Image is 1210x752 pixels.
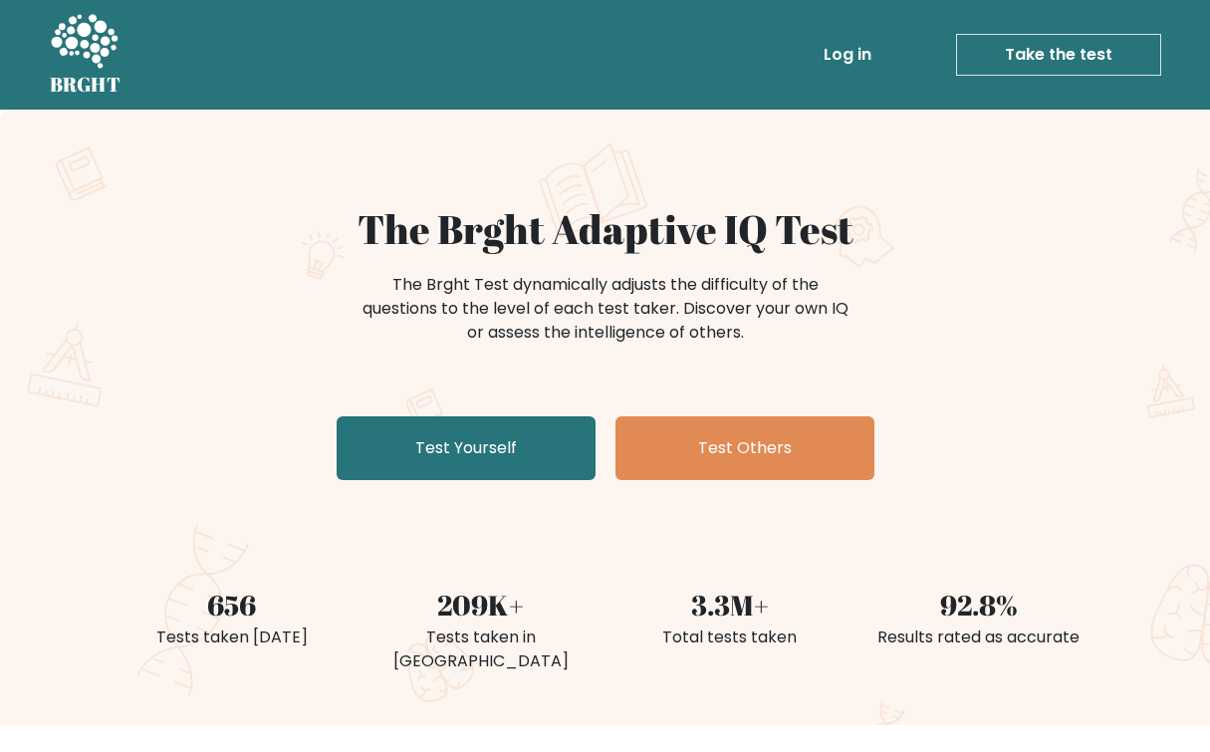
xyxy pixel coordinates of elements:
div: Results rated as accurate [866,626,1091,649]
a: Take the test [956,34,1161,76]
div: 209K+ [368,584,594,626]
a: BRGHT [50,8,121,102]
h5: BRGHT [50,73,121,97]
div: Tests taken [DATE] [120,626,345,649]
a: Log in [816,35,879,75]
div: Total tests taken [617,626,843,649]
div: 92.8% [866,584,1091,626]
div: The Brght Test dynamically adjusts the difficulty of the questions to the level of each test take... [357,273,854,345]
h1: The Brght Adaptive IQ Test [120,205,1091,253]
div: Tests taken in [GEOGRAPHIC_DATA] [368,626,594,673]
a: Test Yourself [337,416,596,480]
div: 3.3M+ [617,584,843,626]
div: 656 [120,584,345,626]
a: Test Others [615,416,874,480]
